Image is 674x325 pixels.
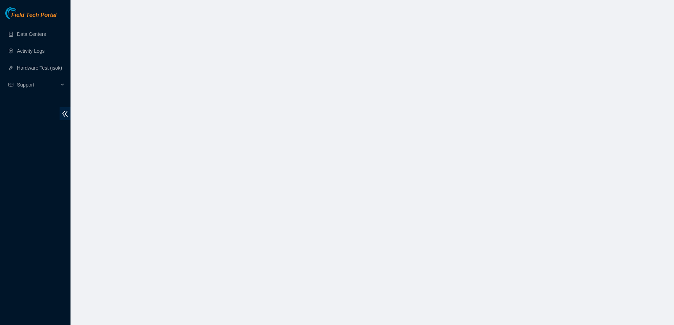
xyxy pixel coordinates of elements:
[8,82,13,87] span: read
[11,12,56,19] span: Field Tech Portal
[60,107,71,120] span: double-left
[17,48,45,54] a: Activity Logs
[17,78,59,92] span: Support
[17,31,46,37] a: Data Centers
[17,65,62,71] a: Hardware Test (isok)
[5,7,36,19] img: Akamai Technologies
[5,13,56,22] a: Akamai TechnologiesField Tech Portal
